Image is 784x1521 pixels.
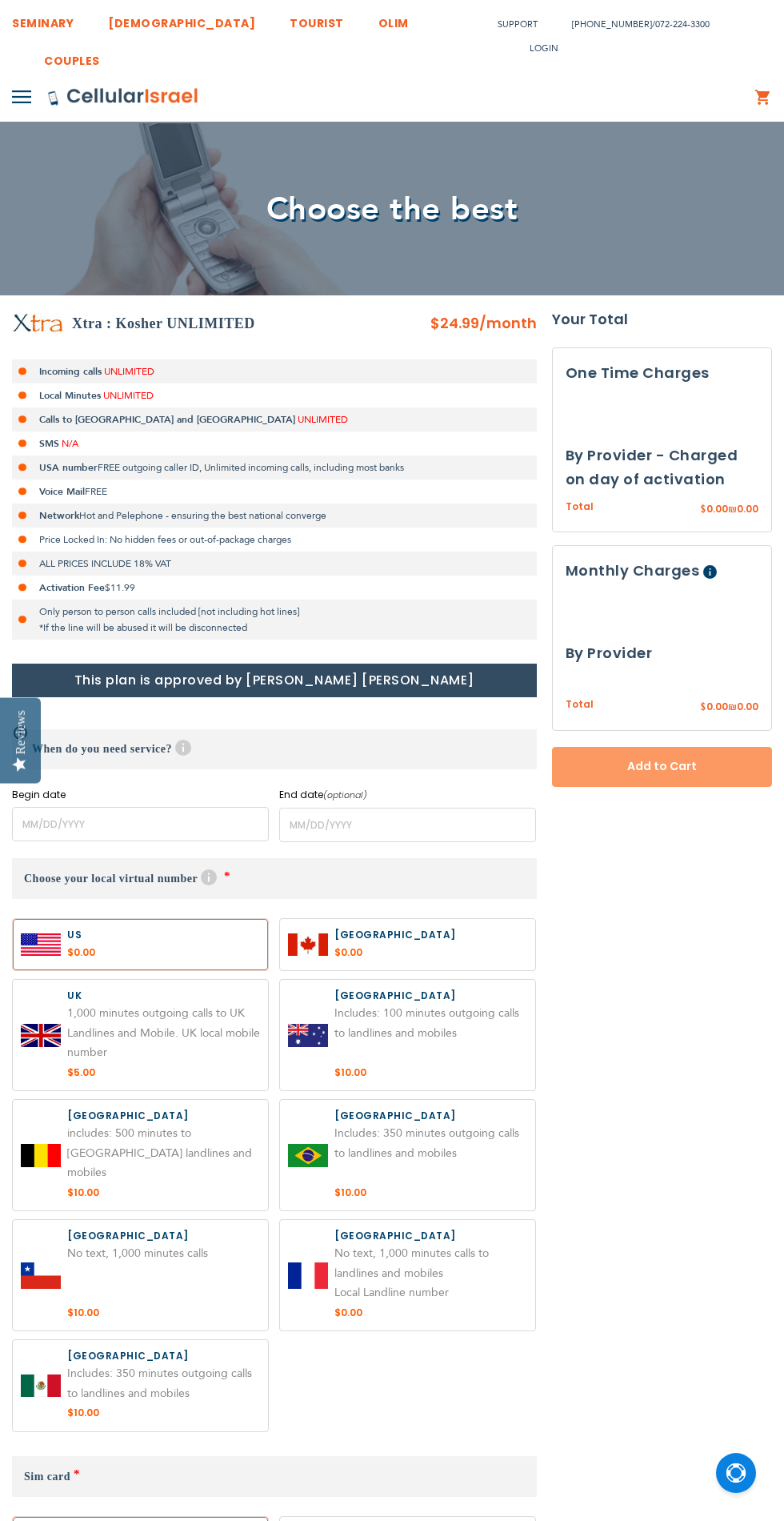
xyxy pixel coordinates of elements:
span: Total [566,697,594,712]
input: MM/DD/YYYY [12,807,269,841]
span: Total [566,500,594,515]
span: UNLIMITED [104,365,154,378]
input: MM/DD/YYYY [279,808,536,842]
h3: One Time Charges [566,361,759,385]
a: [DEMOGRAPHIC_DATA] [108,4,255,34]
span: FREE outgoing caller ID, Unlimited incoming calls, including most banks [98,461,404,474]
span: Sim card [24,1471,70,1483]
span: 0.00 [706,502,728,516]
span: /month [479,311,537,335]
span: 0.00 [706,700,728,713]
img: Cellular Israel Logo [47,87,199,106]
li: / [556,13,710,36]
a: 072-224-3300 [655,18,710,30]
span: 0.00 [737,700,758,713]
strong: Activation Fee [39,581,105,594]
span: 0.00 [737,502,758,516]
span: $11.99 [105,581,135,594]
a: Support [498,18,538,30]
strong: Incoming calls [39,365,102,378]
span: Hot and Pelephone - ensuring the best national converge [79,509,326,522]
label: End date [279,789,536,801]
strong: Calls to [GEOGRAPHIC_DATA] and [GEOGRAPHIC_DATA] [39,413,295,426]
i: (optional) [323,789,367,801]
label: Begin date [12,789,269,801]
span: FREE [85,485,107,498]
li: ALL PRICES INCLUDE 18% VAT [12,552,537,576]
span: Help [201,869,217,885]
strong: Voice Mail [39,485,85,498]
span: Choose the best [266,187,518,231]
strong: SMS [39,437,59,450]
li: Only person to person calls included [not including hot lines] *If the line will be abused it wil... [12,600,537,640]
img: Toggle Menu [12,90,31,103]
span: $ [700,503,706,517]
span: UNLIMITED [298,413,348,426]
span: Login [530,42,558,54]
span: $24.99 [430,313,479,333]
span: Choose your local virtual number [24,873,198,885]
strong: Your Total [552,307,773,331]
span: $ [700,700,706,715]
span: ₪ [728,503,737,517]
strong: USA number [39,461,98,474]
span: N/A [62,437,78,450]
span: ₪ [728,700,737,715]
a: [PHONE_NUMBER] [572,18,652,30]
span: Monthly Charges [566,560,700,580]
h3: By Provider [566,641,759,665]
img: Xtra : Kosher UNLIMITED [12,313,64,334]
h3: When do you need service? [12,729,537,769]
h1: This plan is approved by [PERSON_NAME] [PERSON_NAME] [12,664,537,697]
h3: By Provider - Charged on day of activation [566,443,759,492]
span: Help [703,565,717,579]
span: Help [175,740,191,756]
a: TOURIST [290,4,344,34]
a: OLIM [378,4,409,34]
a: SEMINARY [12,4,74,34]
li: Price Locked In: No hidden fees or out-of-package charges [12,528,537,552]
span: UNLIMITED [103,389,154,402]
strong: Network [39,509,79,522]
a: COUPLES [44,42,100,71]
strong: Local Minutes [39,389,101,402]
h2: Xtra : Kosher UNLIMITED [72,311,255,335]
div: Reviews [14,710,28,754]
